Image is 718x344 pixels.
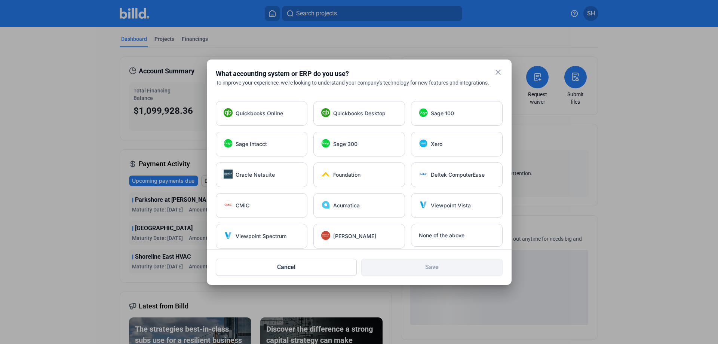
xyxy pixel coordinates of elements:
[333,171,360,179] span: Foundation
[216,79,503,86] div: To improve your experience, we're looking to understand your company's technology for new feature...
[236,232,286,240] span: Viewpoint Spectrum
[431,171,485,179] span: Deltek ComputerEase
[333,202,360,209] span: Acumatica
[494,68,503,77] mat-icon: close
[236,171,275,179] span: Oracle Netsuite
[236,202,249,209] span: CMiC
[216,259,357,276] button: Cancel
[333,232,376,240] span: [PERSON_NAME]
[431,140,442,148] span: Xero
[431,202,471,209] span: Viewpoint Vista
[333,110,386,117] span: Quickbooks Desktop
[361,259,503,276] button: Save
[431,110,454,117] span: Sage 100
[236,110,283,117] span: Quickbooks Online
[236,140,267,148] span: Sage Intacct
[419,232,464,239] span: None of the above
[216,69,484,79] div: What accounting system or ERP do you use?
[333,140,358,148] span: Sage 300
